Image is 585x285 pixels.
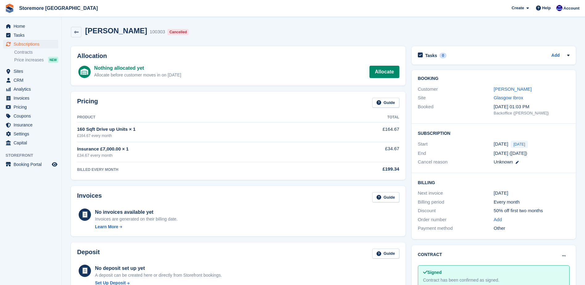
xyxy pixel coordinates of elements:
span: Create [512,5,524,11]
a: Storemore [GEOGRAPHIC_DATA] [17,3,100,13]
div: Learn More [95,224,118,230]
div: BILLED EVERY MONTH [77,167,328,172]
span: Booking Portal [14,160,51,169]
a: menu [3,22,58,31]
a: Contracts [14,49,58,55]
h2: Billing [418,179,570,185]
div: Site [418,94,494,101]
h2: Booking [418,76,570,81]
h2: Contract [418,251,442,258]
div: No invoices available yet [95,209,178,216]
a: menu [3,76,58,85]
div: Cancel reason [418,159,494,166]
a: Glasgow Ibrox [494,95,523,100]
span: Coupons [14,112,51,120]
h2: [PERSON_NAME] [85,27,147,35]
time: 2025-08-30 23:00:00 UTC [494,141,508,148]
td: £164.67 [328,122,399,142]
a: menu [3,112,58,120]
a: Guide [372,249,399,259]
div: Nothing allocated yet [94,64,181,72]
a: Learn More [95,224,178,230]
div: Next invoice [418,190,494,197]
p: A deposit can be created here or directly from Storefront bookings. [95,272,222,279]
span: Home [14,22,51,31]
span: Sites [14,67,51,76]
a: menu [3,31,58,39]
div: Contract has been confirmed as signed. [423,277,564,283]
span: Help [542,5,551,11]
span: Analytics [14,85,51,93]
img: stora-icon-8386f47178a22dfd0bd8f6a31ec36ba5ce8667c1dd55bd0f319d3a0aa187defe.svg [5,4,14,13]
a: menu [3,103,58,111]
div: Billing period [418,199,494,206]
th: Total [328,113,399,122]
div: 160 Sqft Drive up Units × 1 [77,126,328,133]
h2: Allocation [77,52,399,60]
span: Invoices [14,94,51,102]
div: No deposit set up yet [95,265,222,272]
a: menu [3,94,58,102]
span: Insurance [14,121,51,129]
span: Settings [14,130,51,138]
span: Storefront [6,152,61,159]
div: Every month [494,199,570,206]
div: Allocate before customer moves in on [DATE] [94,72,181,78]
div: Order number [418,216,494,223]
a: menu [3,138,58,147]
a: Add [551,52,560,59]
span: Price increases [14,57,44,63]
span: Capital [14,138,51,147]
h2: Deposit [77,249,100,259]
div: End [418,150,494,157]
div: £164.67 every month [77,133,328,138]
div: 100303 [150,28,165,35]
a: Preview store [51,161,58,168]
a: Price increases NEW [14,56,58,63]
div: Cancelled [167,29,189,35]
div: Signed [423,269,564,276]
div: Other [494,225,570,232]
img: Angela [556,5,562,11]
h2: Pricing [77,98,98,108]
a: Guide [372,98,399,108]
div: Payment method [418,225,494,232]
a: [PERSON_NAME] [494,86,532,92]
span: Unknown [494,159,513,164]
th: Product [77,113,328,122]
span: Tasks [14,31,51,39]
div: £199.34 [328,166,399,173]
a: menu [3,67,58,76]
h2: Tasks [425,53,437,58]
div: 50% off first two months [494,207,570,214]
span: [DATE] [511,141,528,148]
a: menu [3,85,58,93]
span: Pricing [14,103,51,111]
div: [DATE] 01:03 PM [494,103,570,110]
a: Add [494,216,502,223]
a: menu [3,160,58,169]
div: [DATE] [494,190,570,197]
span: CRM [14,76,51,85]
div: Customer [418,86,494,93]
a: menu [3,40,58,48]
a: menu [3,130,58,138]
a: Guide [372,192,399,202]
a: menu [3,121,58,129]
div: Insurance £7,000.00 × 1 [77,146,328,153]
span: [DATE] ([DATE]) [494,151,527,156]
div: 0 [439,53,447,58]
div: £34.67 every month [77,152,328,159]
div: Backoffice ([PERSON_NAME]) [494,110,570,116]
div: Invoices are generated on their billing date. [95,216,178,222]
h2: Subscription [418,130,570,136]
div: NEW [48,57,58,63]
a: Allocate [369,66,399,78]
h2: Invoices [77,192,102,202]
span: Subscriptions [14,40,51,48]
div: Start [418,141,494,148]
span: Account [563,5,579,11]
td: £34.67 [328,142,399,162]
div: Booked [418,103,494,116]
div: Discount [418,207,494,214]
